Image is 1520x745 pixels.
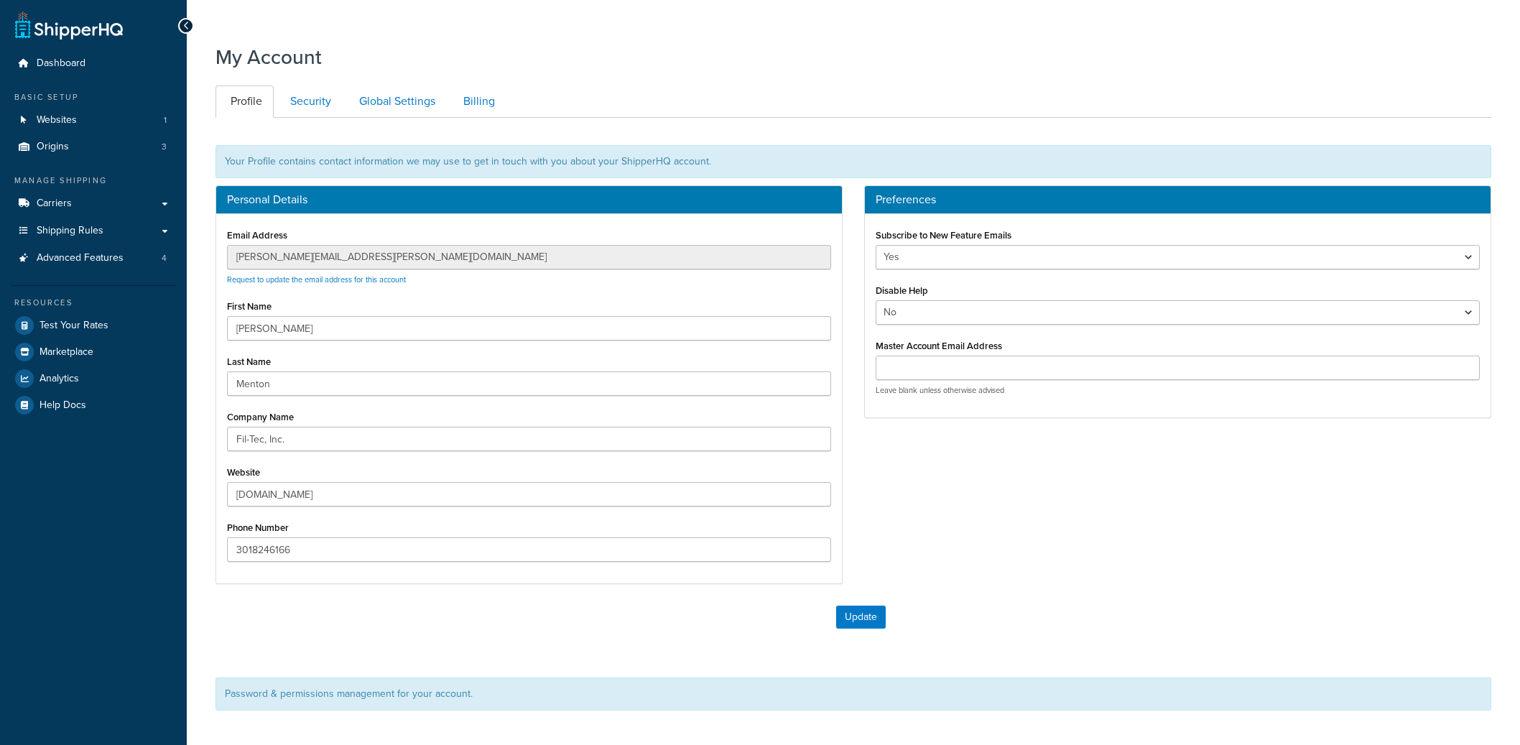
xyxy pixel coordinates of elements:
a: ShipperHQ Home [15,11,123,40]
a: Advanced Features 4 [11,245,176,272]
a: Dashboard [11,50,176,77]
a: Help Docs [11,392,176,418]
h3: Preferences [876,193,1480,206]
a: Billing [448,85,506,118]
h1: My Account [216,43,322,71]
span: 1 [164,114,167,126]
span: Advanced Features [37,252,124,264]
span: Websites [37,114,77,126]
span: Origins [37,141,69,153]
span: Help Docs [40,399,86,412]
a: Request to update the email address for this account [227,274,406,285]
span: Marketplace [40,346,93,358]
h3: Personal Details [227,193,831,206]
span: Carriers [37,198,72,210]
label: Disable Help [876,285,928,296]
div: Resources [11,297,176,309]
a: Shipping Rules [11,218,176,244]
label: Master Account Email Address [876,341,1002,351]
label: Company Name [227,412,294,422]
li: Origins [11,134,176,160]
span: Dashboard [37,57,85,70]
p: Leave blank unless otherwise advised [876,385,1480,396]
a: Profile [216,85,274,118]
span: Shipping Rules [37,225,103,237]
span: Test Your Rates [40,320,108,332]
span: 3 [162,141,167,153]
a: Carriers [11,190,176,217]
span: 4 [162,252,167,264]
div: Password & permissions management for your account. [216,677,1491,711]
label: Email Address [227,230,287,241]
label: Phone Number [227,522,289,533]
a: Security [275,85,343,118]
div: Manage Shipping [11,175,176,187]
a: Origins 3 [11,134,176,160]
label: First Name [227,301,272,312]
label: Last Name [227,356,271,367]
div: Basic Setup [11,91,176,103]
a: Global Settings [344,85,447,118]
a: Websites 1 [11,107,176,134]
span: Analytics [40,373,79,385]
li: Websites [11,107,176,134]
label: Website [227,467,260,478]
div: Your Profile contains contact information we may use to get in touch with you about your ShipperH... [216,145,1491,178]
button: Update [836,606,886,629]
a: Test Your Rates [11,313,176,338]
label: Subscribe to New Feature Emails [876,230,1011,241]
a: Analytics [11,366,176,392]
li: Advanced Features [11,245,176,272]
a: Marketplace [11,339,176,365]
